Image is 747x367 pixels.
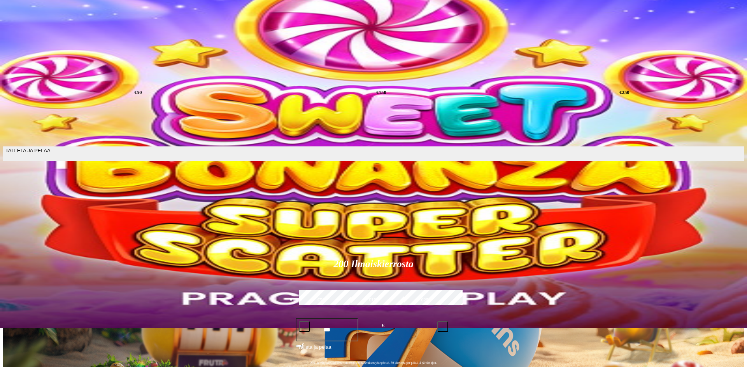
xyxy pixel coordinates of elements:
[19,81,258,104] label: €50
[437,321,448,332] button: plus icon
[297,289,345,311] label: €50
[302,342,304,347] span: €
[5,147,50,161] span: TALLETA JA PELAA
[299,321,310,332] button: minus icon
[298,343,331,357] span: Talleta ja pelaa
[296,343,451,358] button: Talleta ja pelaa
[402,289,450,311] label: €250
[505,81,744,104] label: €250
[382,322,384,329] span: €
[3,146,744,161] button: TALLETA JA PELAA
[262,81,501,104] label: €150
[349,289,398,311] label: €150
